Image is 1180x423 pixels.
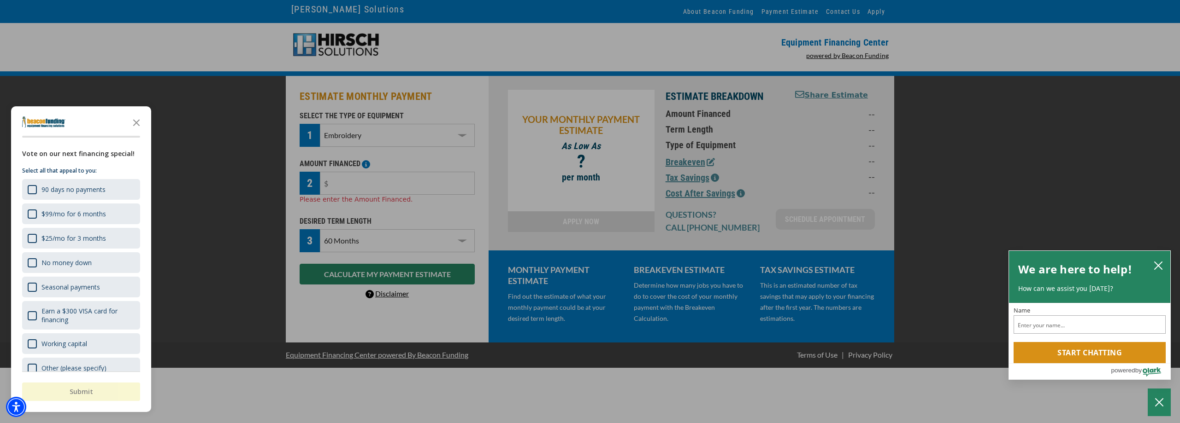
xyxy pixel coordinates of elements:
[41,234,106,243] div: $25/mo for 3 months
[41,364,106,372] div: Other (please specify)
[22,358,140,378] div: Other (please specify)
[22,149,140,159] div: Vote on our next financing special!
[1009,250,1171,380] div: olark chatbox
[11,106,151,412] div: Survey
[41,307,135,324] div: Earn a $300 VISA card for financing
[1014,307,1166,313] label: Name
[1135,365,1142,376] span: by
[1018,260,1132,278] h2: We are here to help!
[22,179,140,200] div: 90 days no payments
[1014,315,1166,334] input: Name
[1148,388,1171,416] button: Close Chatbox
[1014,342,1166,363] button: Start chatting
[41,258,92,267] div: No money down
[1111,364,1170,379] a: Powered by Olark
[22,116,65,127] img: Company logo
[127,113,146,131] button: Close the survey
[1111,365,1135,376] span: powered
[22,166,140,175] p: Select all that appeal to you:
[22,203,140,224] div: $99/mo for 6 months
[41,339,87,348] div: Working capital
[22,252,140,273] div: No money down
[22,382,140,401] button: Submit
[6,397,26,417] div: Accessibility Menu
[41,209,106,218] div: $99/mo for 6 months
[22,333,140,354] div: Working capital
[1018,284,1161,293] p: How can we assist you [DATE]?
[22,301,140,330] div: Earn a $300 VISA card for financing
[41,283,100,291] div: Seasonal payments
[22,277,140,297] div: Seasonal payments
[41,185,106,194] div: 90 days no payments
[1151,259,1166,272] button: close chatbox
[22,228,140,249] div: $25/mo for 3 months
